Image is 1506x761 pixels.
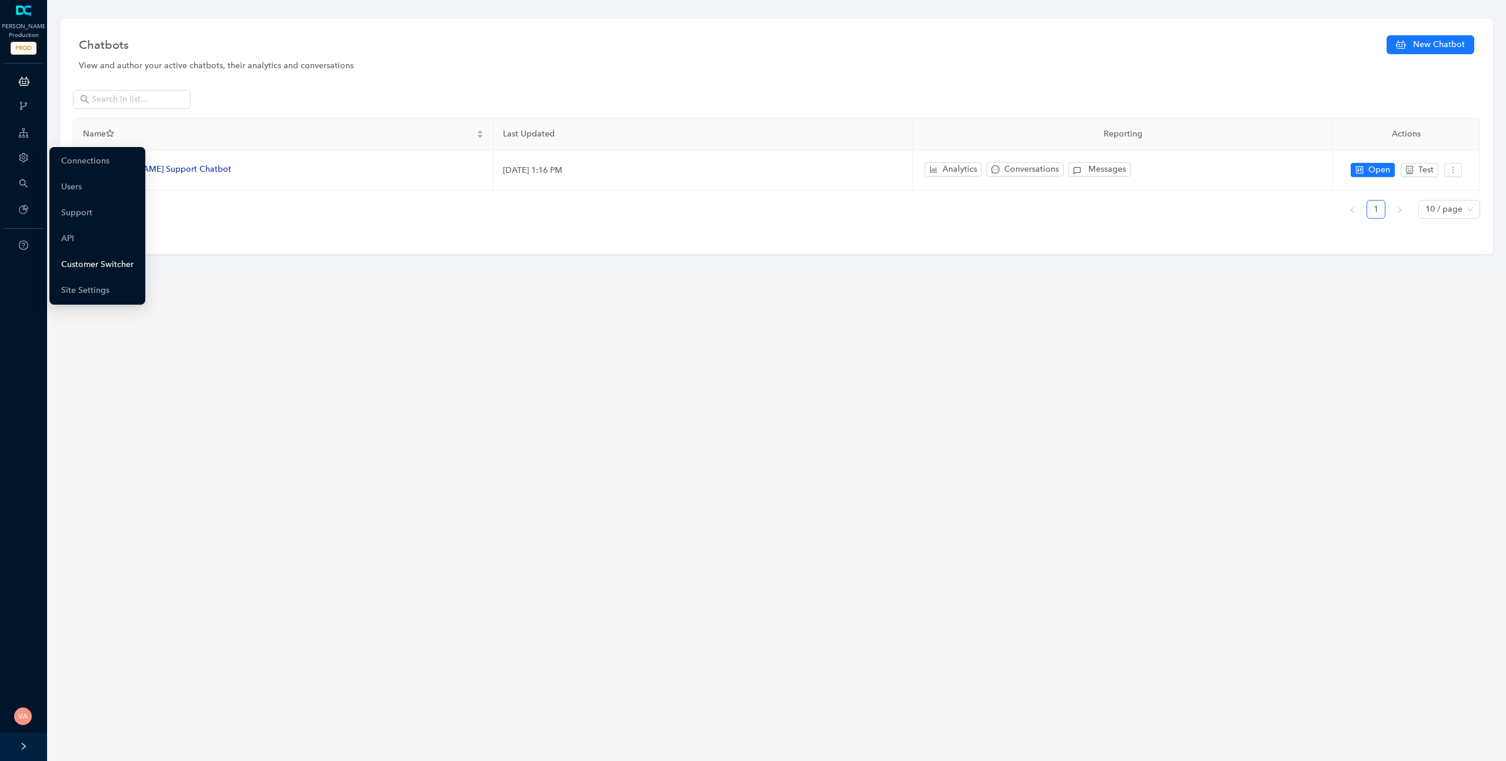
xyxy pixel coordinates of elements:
th: Actions [1333,118,1480,151]
a: Support [61,201,92,225]
input: Search in list... [92,93,174,106]
span: search [19,179,28,188]
span: search [80,95,89,104]
span: pie-chart [19,205,28,214]
span: control [1355,166,1364,174]
a: 1 [1367,201,1385,218]
button: controlOpen [1351,163,1395,177]
span: robot [1405,166,1414,174]
span: question-circle [19,241,28,250]
button: New Chatbot [1387,35,1474,54]
button: left [1343,200,1362,219]
span: Chatbots [79,35,129,54]
span: bar-chart [929,165,938,173]
span: Conversations [1004,163,1059,176]
span: [PERSON_NAME] Support Chatbot [97,164,231,174]
button: Messages [1068,162,1131,176]
button: messageConversations [987,162,1064,176]
span: New Chatbot [1413,38,1465,51]
a: Users [61,175,82,199]
div: Page Size [1418,200,1480,219]
span: Messages [1088,163,1126,176]
button: more [1444,163,1462,177]
a: Connections [61,149,109,173]
span: star [106,129,114,138]
a: Site Settings [61,279,109,302]
button: robotTest [1401,163,1438,177]
span: branches [19,101,28,111]
span: right [1396,206,1403,213]
img: 5c5f7907468957e522fad195b8a1453a [14,707,32,725]
li: 1 [1367,200,1385,219]
th: Last Updated [494,118,914,151]
span: left [1349,206,1356,213]
span: Test [1418,163,1434,176]
button: bar-chartAnalytics [925,162,982,176]
span: PROD [11,42,36,55]
span: 10 / page [1425,201,1473,218]
button: right [1390,200,1409,219]
a: Customer Switcher [61,253,134,276]
span: message [991,165,999,173]
span: Open [1368,163,1390,176]
span: setting [19,153,28,162]
span: Analytics [942,163,977,176]
span: Name [83,128,474,141]
div: View and author your active chatbots, their analytics and conversations [79,59,1474,72]
li: Previous Page [1343,200,1362,219]
th: Reporting [913,118,1333,151]
span: more [1449,166,1457,174]
td: [DATE] 1:16 PM [494,151,914,191]
li: Next Page [1390,200,1409,219]
a: API [61,227,74,251]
